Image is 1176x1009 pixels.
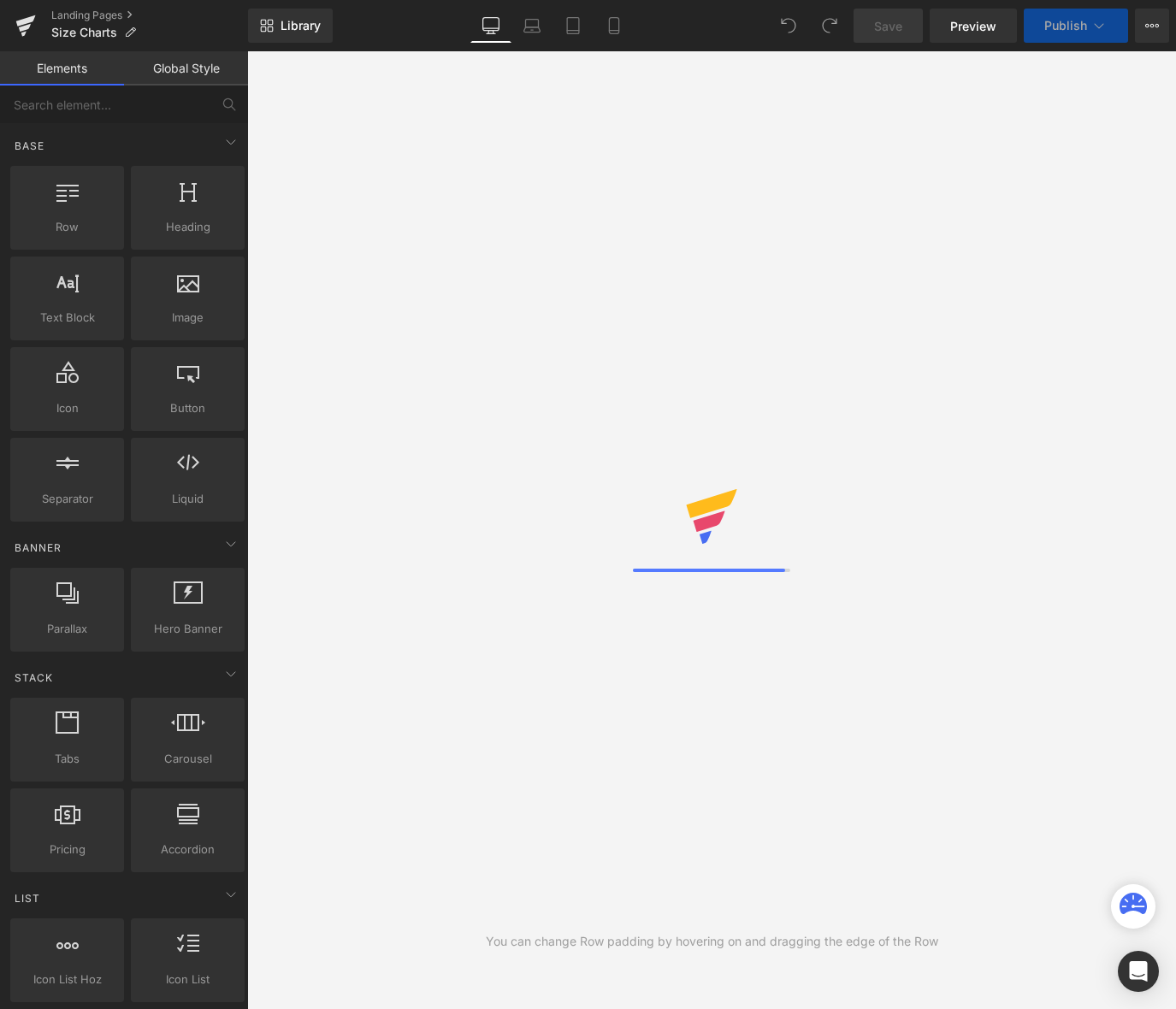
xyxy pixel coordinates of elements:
[874,17,902,35] span: Save
[13,138,46,154] span: Base
[470,9,511,43] a: Desktop
[15,490,119,508] span: Separator
[1044,19,1087,32] span: Publish
[15,309,119,327] span: Text Block
[15,971,119,988] span: Icon List Hoz
[51,26,117,39] span: Size Charts
[136,490,239,508] span: Liquid
[136,218,239,236] span: Heading
[281,18,321,33] span: Library
[136,620,239,638] span: Hero Banner
[51,9,248,22] a: Landing Pages
[813,9,847,43] button: Redo
[553,9,594,43] a: Tablet
[1118,951,1159,992] div: Open Intercom Messenger
[771,9,806,43] button: Undo
[136,399,239,417] span: Button
[13,670,55,686] span: Stack
[1135,9,1169,43] button: More
[13,540,63,556] span: Banner
[930,9,1017,43] a: Preview
[15,620,119,638] span: Parallax
[15,841,119,859] span: Pricing
[136,841,239,859] span: Accordion
[136,971,239,988] span: Icon List
[15,399,119,417] span: Icon
[1024,9,1128,43] button: Publish
[15,218,119,236] span: Row
[136,750,239,768] span: Carousel
[594,9,635,43] a: Mobile
[124,51,248,86] a: Global Style
[950,17,996,35] span: Preview
[486,932,938,951] div: You can change Row padding by hovering on and dragging the edge of the Row
[15,750,119,768] span: Tabs
[511,9,553,43] a: Laptop
[136,309,239,327] span: Image
[248,9,333,43] a: New Library
[13,890,42,906] span: List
